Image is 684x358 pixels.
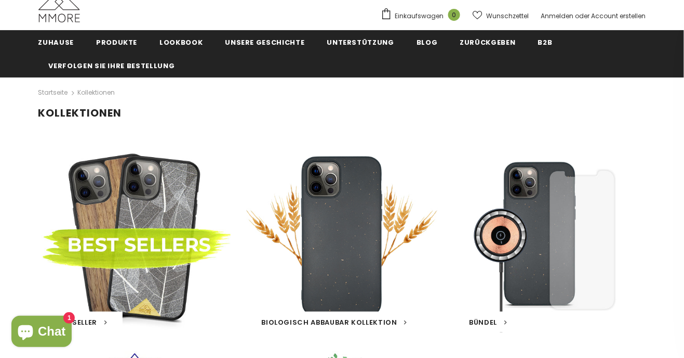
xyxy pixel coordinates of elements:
[460,30,516,54] a: Zurückgeben
[38,86,68,99] a: Startseite
[8,316,75,350] inbox-online-store-chat: Onlineshop-Chat von Shopify
[470,317,498,327] span: BÜNDEL
[49,54,175,77] a: Verfolgen Sie Ihre Bestellung
[487,11,529,21] span: Wunschzettel
[538,37,553,47] span: B2B
[54,317,108,328] a: Bestseller
[49,61,175,71] span: Verfolgen Sie Ihre Bestellung
[448,9,460,21] span: 0
[262,317,408,328] a: Biologisch abbaubar Kollektion
[159,30,203,54] a: Lookbook
[541,11,574,20] a: Anmelden
[538,30,553,54] a: B2B
[96,37,137,47] span: Produkte
[473,7,529,25] a: Wunschzettel
[38,37,74,47] span: Zuhause
[417,37,438,47] span: Blog
[96,30,137,54] a: Produkte
[54,317,98,327] span: Bestseller
[38,107,646,120] h1: Kollektionen
[262,317,398,327] span: Biologisch abbaubar Kollektion
[327,37,394,47] span: Unterstützung
[78,86,115,99] span: Kollektionen
[159,37,203,47] span: Lookbook
[225,30,304,54] a: Unsere Geschichte
[395,11,444,21] span: Einkaufswagen
[381,8,465,23] a: Einkaufswagen 0
[592,11,646,20] a: Account erstellen
[575,11,590,20] span: oder
[225,37,304,47] span: Unsere Geschichte
[38,30,74,54] a: Zuhause
[327,30,394,54] a: Unterstützung
[460,37,516,47] span: Zurückgeben
[417,30,438,54] a: Blog
[470,317,507,328] a: BÜNDEL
